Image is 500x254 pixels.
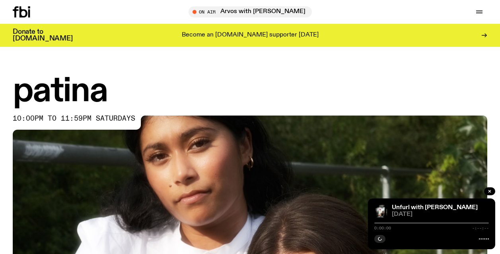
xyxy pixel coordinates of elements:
p: Become an [DOMAIN_NAME] supporter [DATE] [182,32,319,39]
span: -:--:-- [472,226,489,230]
span: 0:00:00 [374,226,391,230]
h3: Donate to [DOMAIN_NAME] [13,29,73,42]
h1: patina [13,75,487,108]
span: [DATE] [392,212,489,217]
a: Unfurl with [PERSON_NAME] [392,204,478,211]
button: On AirArvos with [PERSON_NAME] [189,6,312,17]
span: 10:00pm to 11:59pm saturdays [13,115,135,122]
